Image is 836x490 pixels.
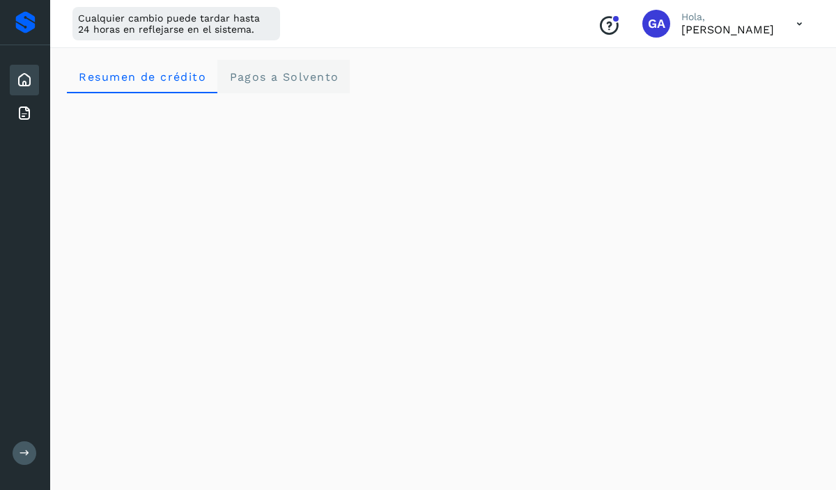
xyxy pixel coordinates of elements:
p: GUILLERMO ALBERTO RODRIGUEZ [681,23,774,36]
div: Inicio [10,65,39,95]
span: Resumen de crédito [78,70,206,84]
span: Pagos a Solvento [229,70,339,84]
div: Cualquier cambio puede tardar hasta 24 horas en reflejarse en el sistema. [72,7,280,40]
p: Hola, [681,11,774,23]
div: Facturas [10,98,39,129]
